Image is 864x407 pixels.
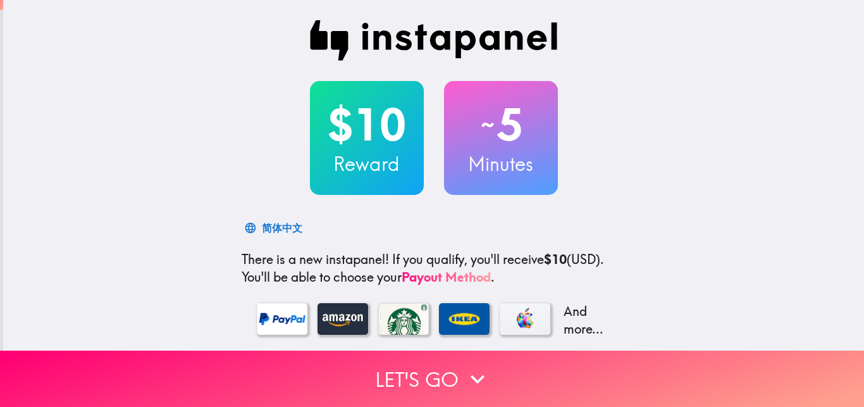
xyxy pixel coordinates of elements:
[310,151,424,177] h3: Reward
[262,219,302,237] div: 简体中文
[310,20,558,61] img: Instapanel
[242,251,389,267] span: There is a new instapanel!
[310,99,424,151] h2: $10
[402,269,491,285] a: Payout Method
[479,106,497,144] span: ~
[242,215,307,241] button: 简体中文
[444,99,558,151] h2: 5
[242,251,626,286] p: If you qualify, you'll receive (USD) . You'll be able to choose your .
[560,303,611,338] p: And more...
[444,151,558,177] h3: Minutes
[544,251,567,267] b: $10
